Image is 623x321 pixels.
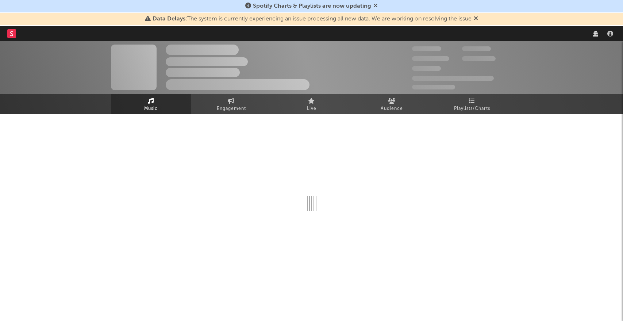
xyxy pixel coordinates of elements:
span: Playlists/Charts [454,104,490,113]
a: Audience [352,94,432,114]
span: 50.000.000 [412,56,449,61]
span: Dismiss [474,16,478,22]
span: 50.000.000 Monthly Listeners [412,76,494,81]
a: Playlists/Charts [432,94,512,114]
span: Spotify Charts & Playlists are now updating [253,3,371,9]
span: Live [307,104,316,113]
span: 1.000.000 [462,56,496,61]
span: Engagement [217,104,246,113]
span: Jump Score: 85.0 [412,85,455,89]
span: 300.000 [412,46,441,51]
span: Data Delays [153,16,185,22]
span: 100.000 [412,66,441,71]
a: Engagement [191,94,272,114]
span: Dismiss [373,3,378,9]
span: Music [144,104,158,113]
span: : The system is currently experiencing an issue processing all new data. We are working on resolv... [153,16,472,22]
a: Live [272,94,352,114]
span: 100.000 [462,46,491,51]
a: Music [111,94,191,114]
span: Audience [381,104,403,113]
